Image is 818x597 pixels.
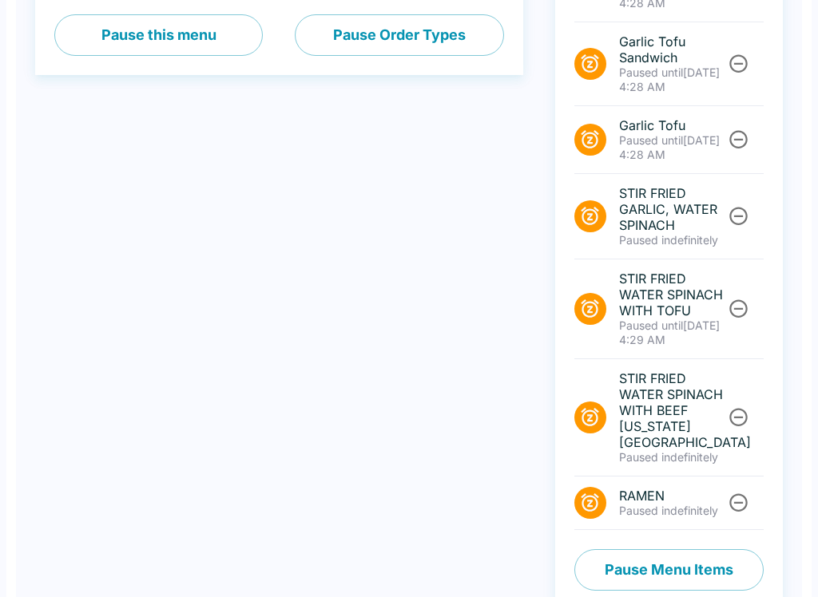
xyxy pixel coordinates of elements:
span: STIR FRIED WATER SPINACH WITH TOFU [619,271,725,318]
p: [DATE] 4:28 AM [619,133,725,162]
span: RAMEN [619,488,725,504]
span: Paused until [619,318,683,332]
p: Paused indefinitely [619,504,725,518]
span: STIR FRIED WATER SPINACH WITH BEEF [US_STATE][GEOGRAPHIC_DATA] [619,370,725,450]
button: Unpause [724,402,753,432]
button: Unpause [724,125,753,154]
span: Garlic Tofu [619,117,725,133]
span: STIR FRIED GARLIC, WATER SPINACH [619,185,725,233]
span: Paused until [619,133,683,147]
button: Pause this menu [54,14,263,56]
button: Unpause [724,49,753,78]
button: Pause Order Types [295,14,503,56]
span: Garlic Tofu Sandwich [619,34,725,65]
p: Paused indefinitely [619,450,725,465]
button: Unpause [724,488,753,517]
button: Pause Menu Items [574,549,764,591]
button: Unpause [724,201,753,231]
p: [DATE] 4:28 AM [619,65,725,94]
button: Unpause [724,294,753,323]
span: Paused until [619,65,683,79]
p: Paused indefinitely [619,233,725,247]
p: [DATE] 4:29 AM [619,318,725,347]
